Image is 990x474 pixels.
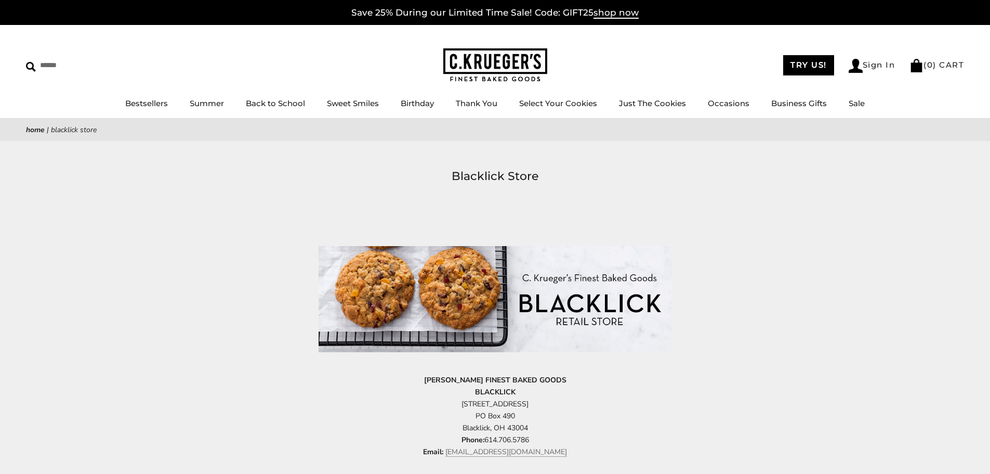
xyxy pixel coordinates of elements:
[401,98,434,108] a: Birthday
[26,124,964,136] nav: breadcrumbs
[461,435,484,445] strong: Phone:
[593,7,639,19] span: shop now
[909,59,923,72] img: Bag
[443,48,547,82] img: C.KRUEGER'S
[351,7,639,19] a: Save 25% During our Limited Time Sale! Code: GIFT25shop now
[8,434,108,466] iframe: Sign Up via Text for Offers
[445,447,567,457] a: [EMAIL_ADDRESS][DOMAIN_NAME]
[423,447,443,457] strong: Email:
[475,387,516,397] strong: BLACKLICK
[927,60,933,70] span: 0
[708,98,749,108] a: Occasions
[424,375,566,385] strong: [PERSON_NAME] FINEST BAKED GOODS
[26,57,150,73] input: Search
[26,62,36,72] img: Search
[463,423,528,433] span: Blacklick, OH 43004
[783,55,834,75] a: TRY US!
[125,98,168,108] a: Bestsellers
[519,98,597,108] a: Select Your Cookies
[47,125,49,135] span: |
[246,98,305,108] a: Back to School
[190,98,224,108] a: Summer
[42,167,948,186] h1: Blacklick Store
[319,374,672,458] p: PO Box 490
[51,125,97,135] span: Blacklick Store
[619,98,686,108] a: Just The Cookies
[849,59,863,73] img: Account
[849,98,865,108] a: Sale
[327,98,379,108] a: Sweet Smiles
[456,98,497,108] a: Thank You
[461,399,529,409] span: [STREET_ADDRESS]
[26,125,45,135] a: Home
[771,98,827,108] a: Business Gifts
[849,59,895,73] a: Sign In
[909,60,964,70] a: (0) CART
[423,435,567,457] span: 614.706.5786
